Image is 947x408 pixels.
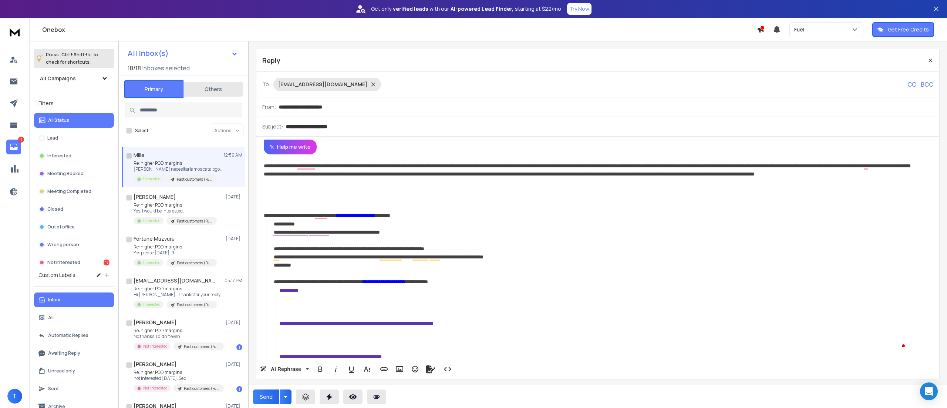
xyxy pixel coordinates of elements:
button: All Status [34,113,114,128]
p: Past customers (Fuel) [177,177,212,182]
p: Reply [262,55,280,66]
p: Closed [47,206,63,212]
strong: verified leads [393,5,428,13]
p: 05:17 PM [225,278,242,284]
p: Interested [143,218,161,224]
span: Ctrl + Shift + k [60,50,92,59]
p: Unread only [48,368,75,374]
button: Others [183,81,243,97]
button: Interested [34,148,114,163]
p: Lead [47,135,58,141]
p: Try Now [569,5,589,13]
p: Interested [143,260,161,265]
h1: [PERSON_NAME] [134,193,176,201]
p: 17 [18,137,24,143]
p: [DATE] [226,236,242,242]
p: [EMAIL_ADDRESS][DOMAIN_NAME] [278,81,367,88]
h1: Fortune Muzvuru [134,235,175,243]
h1: [EMAIL_ADDRESS][DOMAIN_NAME] [134,277,215,284]
h3: Custom Labels [38,271,75,279]
p: Re: higher POD margins [134,202,217,208]
button: Lead [34,131,114,146]
span: AI Rephrase [269,366,303,372]
button: Underline (Ctrl+U) [344,362,358,377]
p: Not Interested [143,344,168,349]
p: Awaiting Reply [48,350,80,356]
label: Select [135,128,148,134]
button: Send [253,389,279,404]
p: Past customers (Fuel) [177,302,212,308]
p: Past customers (Fuel) [177,260,212,266]
div: 1 [236,344,242,350]
p: Past customers (Fuel) [184,344,219,350]
p: All [48,315,54,321]
button: Wrong person [34,237,114,252]
p: Interested [47,153,71,159]
button: Not Interested17 [34,255,114,270]
p: Yes please [DATE], 9 [134,250,217,256]
button: Emoticons [408,362,422,377]
h3: Filters [34,98,114,108]
p: Interested [143,176,161,182]
button: Meeting Booked [34,166,114,181]
p: All Status [48,117,69,123]
p: To: [262,81,270,88]
p: Past customers (Fuel) [177,218,212,224]
button: Awaiting Reply [34,346,114,361]
a: 17 [6,140,21,154]
button: Closed [34,202,114,217]
p: Re: higher POD margins [134,160,222,166]
button: AI Rephrase [259,362,310,377]
button: T [7,389,22,404]
p: not interested [DATE], Sep [134,375,222,381]
button: Sent [34,381,114,396]
button: Help me write [264,140,317,154]
button: All Inbox(s) [122,46,244,61]
p: Re: higher POD margins [134,369,222,375]
div: 17 [104,260,109,265]
button: All Campaigns [34,71,114,86]
button: Italic (Ctrl+I) [329,362,343,377]
h1: Mille [134,151,145,159]
button: Automatic Replies [34,328,114,343]
h1: Onebox [42,25,757,34]
p: Yes, I would be interested. [134,208,217,214]
p: Get only with our starting at $22/mo [371,5,561,13]
p: Re: higher POD margins [134,328,222,334]
button: Signature [424,362,438,377]
button: Bold (Ctrl+B) [313,362,327,377]
p: Meeting Booked [47,171,84,177]
p: Not Interested [47,260,80,265]
button: Get Free Credits [872,22,934,37]
span: 18 / 18 [128,64,141,73]
div: Open Intercom Messenger [920,382,938,400]
button: All [34,310,114,325]
p: No thanks. I didn’t even [134,334,222,340]
h1: All Inbox(s) [128,50,169,57]
div: 1 [236,386,242,392]
button: Meeting Completed [34,184,114,199]
button: Insert Link (Ctrl+K) [377,362,391,377]
button: Out of office [34,220,114,234]
button: Primary [124,80,183,98]
button: Unread only [34,364,114,378]
button: Code View [441,362,455,377]
p: [DATE] [226,320,242,325]
p: Automatic Replies [48,332,88,338]
p: Re: higher POD margins [134,286,222,292]
p: Re: higher POD margins [134,244,217,250]
h1: All Campaigns [40,75,76,82]
p: CC [907,80,916,89]
button: Inbox [34,292,114,307]
div: To enrich screen reader interactions, please activate Accessibility in Grammarly extension settings [256,154,939,358]
img: logo [7,25,22,39]
p: Out of office [47,224,75,230]
p: Get Free Credits [888,26,929,33]
h1: [PERSON_NAME] [134,319,176,326]
p: Inbox [48,297,60,303]
button: Insert Image (Ctrl+P) [392,362,407,377]
p: BCC [921,80,933,89]
p: Sent [48,386,59,392]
